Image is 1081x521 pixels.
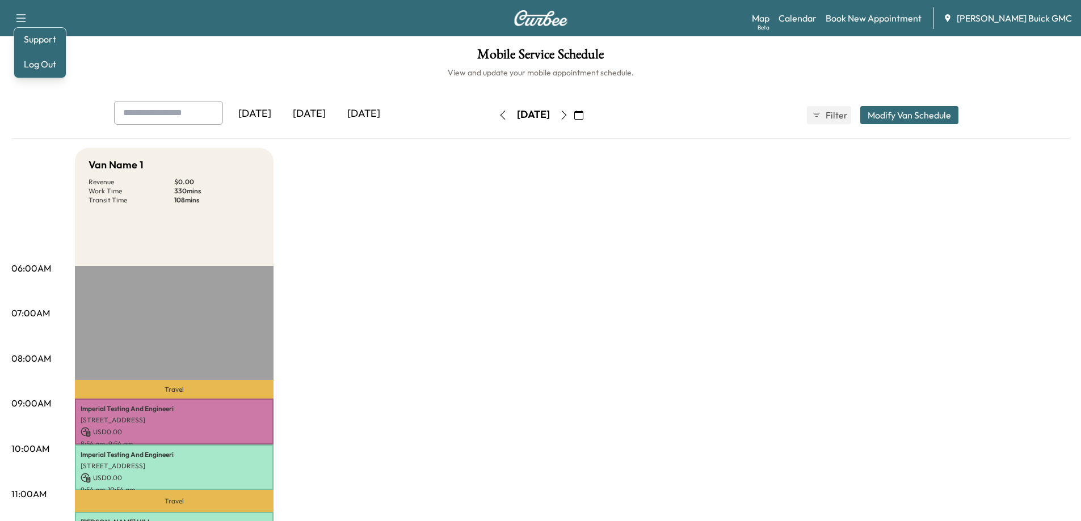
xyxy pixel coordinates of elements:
[758,23,769,32] div: Beta
[89,177,174,187] p: Revenue
[514,10,568,26] img: Curbee Logo
[11,306,50,320] p: 07:00AM
[826,108,846,122] span: Filter
[81,450,268,459] p: Imperial Testing And Engineeri
[75,490,274,512] p: Travel
[81,416,268,425] p: [STREET_ADDRESS]
[89,157,144,173] h5: Van Name 1
[11,442,49,455] p: 10:00AM
[174,177,260,187] p: $ 0.00
[89,196,174,205] p: Transit Time
[11,487,47,501] p: 11:00AM
[11,351,51,365] p: 08:00AM
[81,439,268,448] p: 8:54 am - 9:54 am
[81,473,268,483] p: USD 0.00
[337,101,391,127] div: [DATE]
[860,106,958,124] button: Modify Van Schedule
[752,11,769,25] a: MapBeta
[19,32,61,46] a: Support
[11,261,51,275] p: 06:00AM
[75,380,274,398] p: Travel
[779,11,817,25] a: Calendar
[81,404,268,413] p: Imperial Testing And Engineeri
[282,101,337,127] div: [DATE]
[19,55,61,73] button: Log Out
[89,187,174,196] p: Work Time
[81,485,268,494] p: 9:54 am - 10:54 am
[807,106,851,124] button: Filter
[81,427,268,437] p: USD 0.00
[517,108,550,122] div: [DATE]
[11,396,51,410] p: 09:00AM
[228,101,282,127] div: [DATE]
[826,11,922,25] a: Book New Appointment
[174,196,260,205] p: 108 mins
[174,187,260,196] p: 330 mins
[11,48,1070,67] h1: Mobile Service Schedule
[81,461,268,471] p: [STREET_ADDRESS]
[11,67,1070,78] h6: View and update your mobile appointment schedule.
[957,11,1072,25] span: [PERSON_NAME] Buick GMC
